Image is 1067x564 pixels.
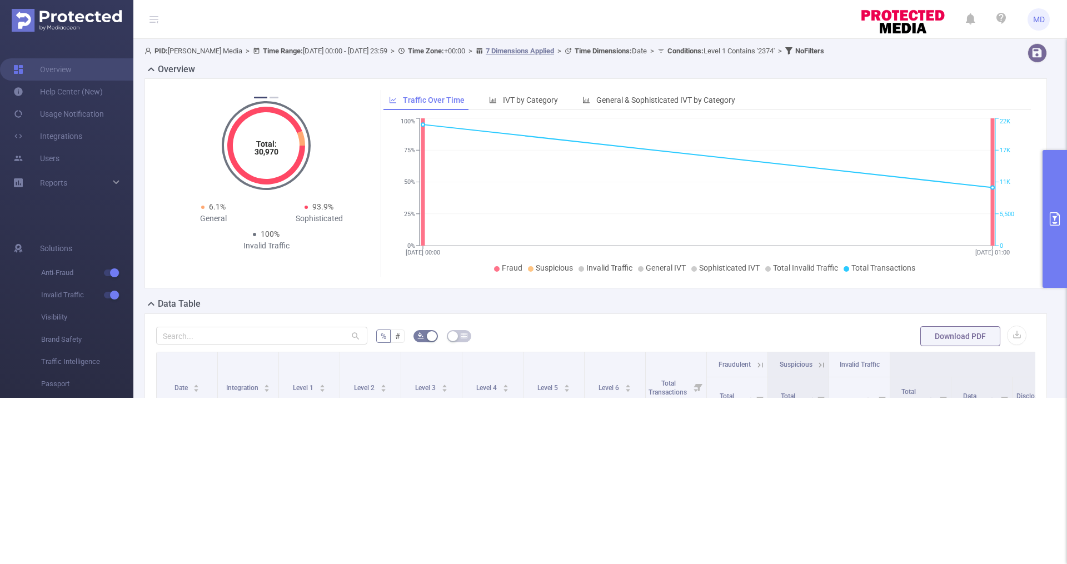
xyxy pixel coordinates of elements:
[395,332,400,341] span: #
[1000,147,1010,154] tspan: 17K
[771,392,805,409] span: Total Suspicious
[40,178,67,187] span: Reports
[599,384,621,392] span: Level 6
[319,383,326,390] div: Sort
[380,387,386,391] i: icon: caret-down
[389,96,397,104] i: icon: line-chart
[502,263,522,272] span: Fraud
[255,147,278,156] tspan: 30,970
[649,380,689,396] span: Total Transactions
[144,47,154,54] i: icon: user
[625,383,631,390] div: Sort
[13,81,103,103] a: Help Center (New)
[319,387,325,391] i: icon: caret-down
[174,384,190,392] span: Date
[264,383,270,386] i: icon: caret-up
[158,297,201,311] h2: Data Table
[503,96,558,104] span: IVT by Category
[41,306,133,328] span: Visibility
[213,240,319,252] div: Invalid Traffic
[407,242,415,249] tspan: 0%
[795,47,824,55] b: No Filters
[928,396,934,402] div: Sort
[242,47,253,55] span: >
[813,377,829,422] i: Filter menu
[489,96,497,104] i: icon: bar-chart
[41,373,133,395] span: Passport
[154,47,168,55] b: PID:
[920,326,1000,346] button: Download PDF
[441,383,447,386] i: icon: caret-up
[41,262,133,284] span: Anti-Fraud
[380,383,387,390] div: Sort
[293,384,315,392] span: Level 1
[417,332,424,339] i: icon: bg-colors
[989,396,995,399] i: icon: caret-up
[874,377,890,422] i: Filter menu
[1000,118,1010,126] tspan: 22K
[898,388,920,413] span: Total General IVT
[773,263,838,272] span: Total Invalid Traffic
[404,147,415,154] tspan: 75%
[41,351,133,373] span: Traffic Intelligence
[193,383,200,390] div: Sort
[809,396,816,402] div: Sort
[996,377,1012,422] i: Filter menu
[1000,211,1014,218] tspan: 5,500
[404,179,415,186] tspan: 50%
[502,387,508,391] i: icon: caret-down
[144,47,824,55] span: [PERSON_NAME] Media [DATE] 00:00 - [DATE] 23:59 +00:00
[1000,179,1010,186] tspan: 11K
[404,211,415,218] tspan: 25%
[928,396,934,399] i: icon: caret-up
[465,47,476,55] span: >
[380,383,386,386] i: icon: caret-up
[646,263,686,272] span: General IVT
[381,332,386,341] span: %
[710,392,744,409] span: Total Fraudulent
[441,387,447,391] i: icon: caret-down
[596,96,735,104] span: General & Sophisticated IVT by Category
[747,396,754,399] i: icon: caret-up
[40,237,72,259] span: Solutions
[851,263,915,272] span: Total Transactions
[1016,392,1045,409] span: Disclosed Bots
[266,213,372,224] div: Sophisticated
[625,387,631,391] i: icon: caret-down
[719,361,751,368] span: Fraudulent
[40,172,67,194] a: Reports
[537,384,560,392] span: Level 5
[41,395,133,417] span: MRC
[865,396,871,399] i: icon: caret-up
[752,377,767,422] i: Filter menu
[1000,242,1003,249] tspan: 0
[958,392,982,409] span: Data Centers
[319,383,325,386] i: icon: caret-up
[441,383,448,390] div: Sort
[575,47,647,55] span: Date
[408,47,444,55] b: Time Zone:
[486,47,554,55] u: 7 Dimensions Applied
[502,383,509,390] div: Sort
[387,47,398,55] span: >
[975,249,1010,256] tspan: [DATE] 01:00
[406,249,440,256] tspan: [DATE] 00:00
[564,383,570,390] div: Sort
[12,9,122,32] img: Protected Media
[256,139,277,148] tspan: Total:
[156,327,367,345] input: Search...
[261,229,280,238] span: 100%
[263,47,303,55] b: Time Range:
[989,396,995,402] div: Sort
[263,383,270,390] div: Sort
[13,103,104,125] a: Usage Notification
[354,384,376,392] span: Level 2
[403,96,465,104] span: Traffic Over Time
[667,47,775,55] span: Level 1 Contains '2374'
[502,383,508,386] i: icon: caret-up
[41,328,133,351] span: Brand Safety
[575,47,632,55] b: Time Dimensions :
[461,332,467,339] i: icon: table
[667,47,704,55] b: Conditions :
[647,47,657,55] span: >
